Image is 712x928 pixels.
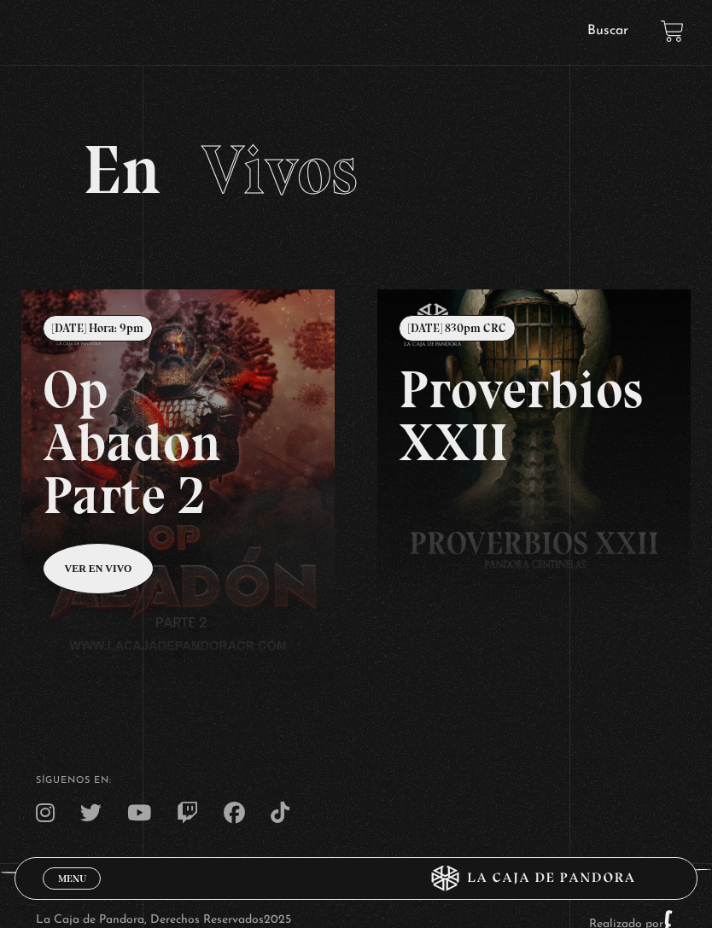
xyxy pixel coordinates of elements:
a: View your shopping cart [661,20,684,43]
h4: SÍguenos en: [36,776,677,785]
a: Buscar [587,24,628,38]
h2: En [83,136,630,204]
span: Menu [58,873,86,884]
span: Vivos [201,129,358,211]
span: Cerrar [52,888,92,900]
